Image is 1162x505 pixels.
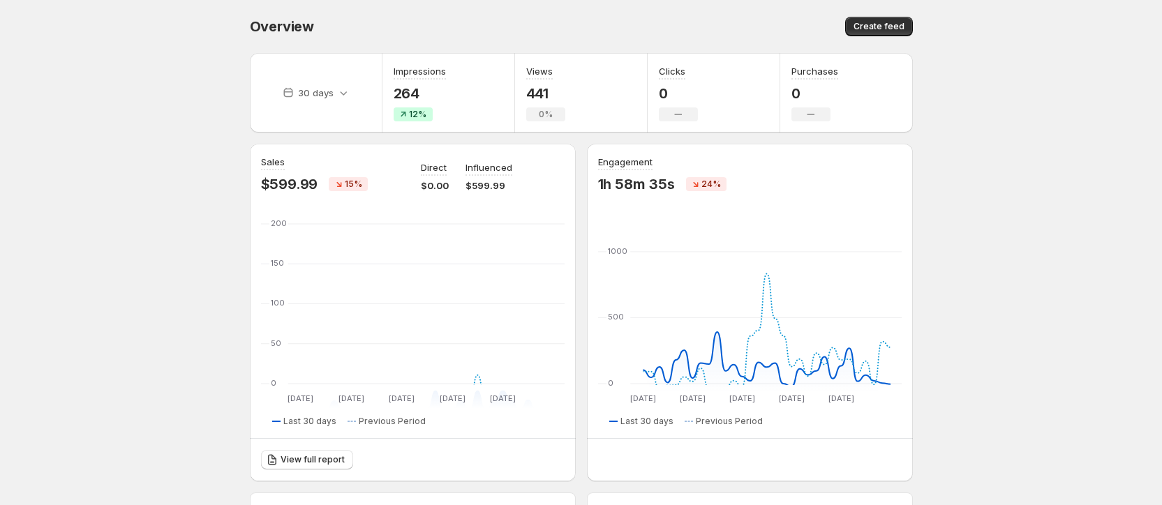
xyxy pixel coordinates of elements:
[271,378,276,388] text: 0
[439,393,465,403] text: [DATE]
[283,416,336,427] span: Last 30 days
[298,86,334,100] p: 30 days
[701,179,721,190] span: 24%
[679,393,705,403] text: [DATE]
[696,416,763,427] span: Previous Period
[608,378,613,388] text: 0
[409,109,426,120] span: 12%
[778,393,804,403] text: [DATE]
[261,176,318,193] p: $599.99
[250,18,314,35] span: Overview
[261,155,285,169] h3: Sales
[394,85,446,102] p: 264
[288,393,313,403] text: [DATE]
[526,64,553,78] h3: Views
[465,160,512,174] p: Influenced
[526,85,565,102] p: 441
[608,246,627,256] text: 1000
[281,454,345,465] span: View full report
[261,450,353,469] a: View full report
[359,416,426,427] span: Previous Period
[271,218,287,228] text: 200
[828,393,854,403] text: [DATE]
[620,416,673,427] span: Last 30 days
[421,179,449,193] p: $0.00
[490,393,516,403] text: [DATE]
[389,393,415,403] text: [DATE]
[659,85,698,102] p: 0
[345,179,362,190] span: 15%
[659,64,685,78] h3: Clicks
[598,176,675,193] p: 1h 58m 35s
[271,298,285,308] text: 100
[539,109,553,120] span: 0%
[271,258,284,268] text: 150
[791,64,838,78] h3: Purchases
[729,393,754,403] text: [DATE]
[630,393,655,403] text: [DATE]
[791,85,838,102] p: 0
[854,21,904,32] span: Create feed
[465,179,512,193] p: $599.99
[845,17,913,36] button: Create feed
[271,338,281,348] text: 50
[338,393,364,403] text: [DATE]
[598,155,653,169] h3: Engagement
[421,160,447,174] p: Direct
[608,312,624,322] text: 500
[394,64,446,78] h3: Impressions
